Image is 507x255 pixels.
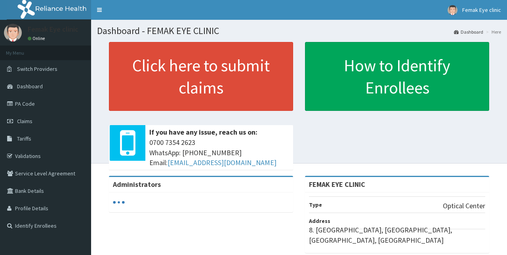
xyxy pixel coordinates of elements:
[309,225,485,245] p: 8. [GEOGRAPHIC_DATA], [GEOGRAPHIC_DATA], [GEOGRAPHIC_DATA], [GEOGRAPHIC_DATA]
[97,26,501,36] h1: Dashboard - FEMAK EYE CLINIC
[4,24,22,42] img: User Image
[17,83,43,90] span: Dashboard
[462,6,501,13] span: Femak Eye clinic
[443,201,485,211] p: Optical Center
[109,42,293,111] a: Click here to submit claims
[168,158,276,167] a: [EMAIL_ADDRESS][DOMAIN_NAME]
[113,180,161,189] b: Administrators
[309,201,322,208] b: Type
[113,196,125,208] svg: audio-loading
[309,217,330,225] b: Address
[149,127,257,137] b: If you have any issue, reach us on:
[17,135,31,142] span: Tariffs
[28,26,78,33] p: Femak Eye clinic
[309,180,365,189] strong: FEMAK EYE CLINIC
[28,36,47,41] a: Online
[149,137,289,168] span: 0700 7354 2623 WhatsApp: [PHONE_NUMBER] Email:
[305,42,489,111] a: How to Identify Enrollees
[17,118,32,125] span: Claims
[484,29,501,35] li: Here
[448,5,457,15] img: User Image
[17,65,57,72] span: Switch Providers
[454,29,483,35] a: Dashboard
